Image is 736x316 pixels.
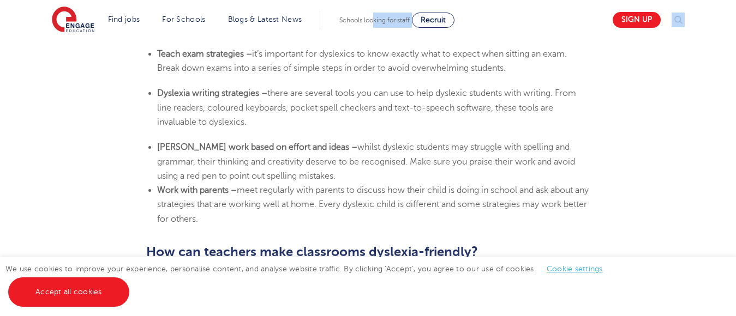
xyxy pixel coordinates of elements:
span: whilst dyslexic students may struggle with spelling and grammar, their thinking and creativity de... [157,142,575,181]
b: Dyslexia writing strategies – [157,88,267,98]
b: Work with parents – [157,185,237,195]
b: Teach exam strategies – [157,49,252,59]
span: there are several tools you can use to help dyslexic students with writing. From line readers, co... [157,88,576,127]
span: it’s important for dyslexics to know exactly what to expect when sitting an exam. Break down exam... [157,49,567,73]
a: Blogs & Latest News [228,15,302,23]
a: Cookie settings [547,265,603,273]
a: For Schools [162,15,205,23]
a: Find jobs [108,15,140,23]
a: Accept all cookies [8,277,129,307]
b: [PERSON_NAME] work based on effort and ideas – [157,142,357,152]
span: Schools looking for staff [339,16,410,24]
a: Recruit [412,13,454,28]
b: How can teachers make classrooms dyslexia-friendly? [146,244,478,259]
span: Recruit [421,16,446,24]
span: We use cookies to improve your experience, personalise content, and analyse website traffic. By c... [5,265,614,296]
span: meet regularly with parents to discuss how their child is doing in school and ask about any strat... [157,185,589,224]
a: Sign up [613,12,661,28]
img: Engage Education [52,7,94,34]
